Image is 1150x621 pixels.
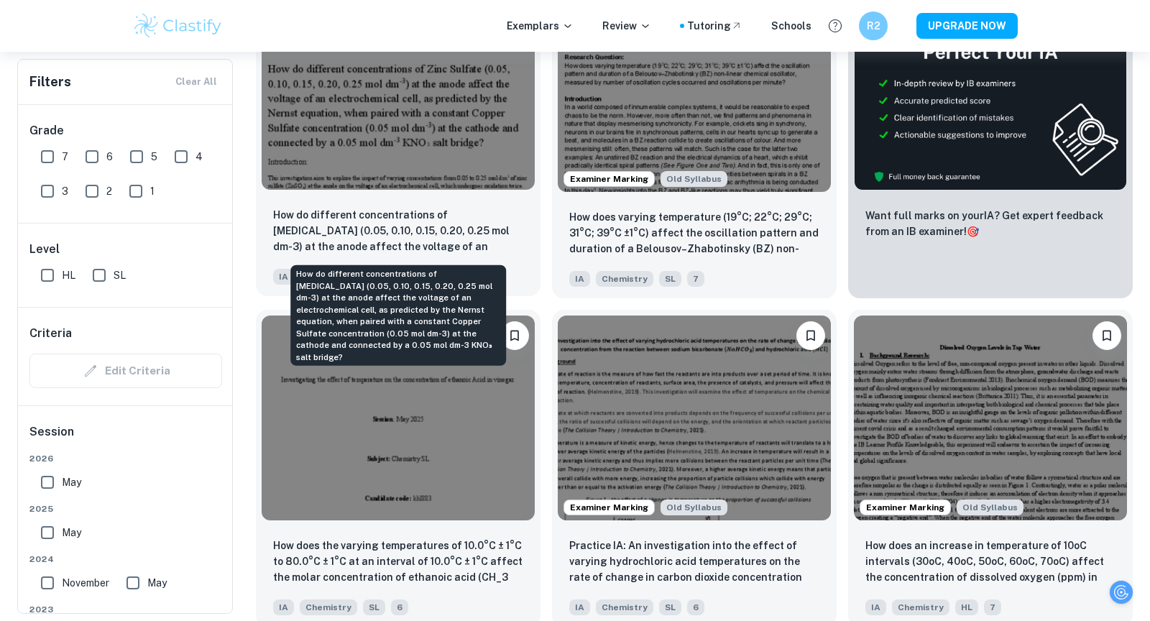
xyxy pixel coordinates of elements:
span: Examiner Marking [860,501,950,514]
span: Chemistry [596,271,653,287]
span: IA [865,599,886,615]
p: Want full marks on your IA ? Get expert feedback from an IB examiner! [865,208,1115,239]
span: 🎯 [967,226,979,237]
span: Chemistry [892,599,949,615]
div: Starting from the May 2025 session, the Chemistry IA requirements have changed. It's OK to refer ... [661,500,727,515]
span: 4 [195,149,203,165]
span: Old Syllabus [957,500,1023,515]
span: IA [569,271,590,287]
button: R2 [859,11,888,40]
img: Chemistry IA example thumbnail: How does the varying temperatures of 10. [262,316,535,520]
div: How do different concentrations of [MEDICAL_DATA] (0.05, 0.10, 0.15, 0.20, 0.25 mol dm-3) at the ... [290,265,506,366]
span: 6 [391,599,408,615]
span: 2025 [29,502,222,515]
p: How does an increase in temperature of 10oC intervals (30oC, 40oC, 50oC, 60oC, 70oC) affect the c... [865,538,1115,586]
span: 6 [106,149,113,165]
a: Schools [771,18,811,34]
img: Chemistry IA example thumbnail: How does an increase in temperature of 1 [854,316,1127,520]
span: 7 [687,271,704,287]
button: Bookmark [796,321,825,350]
span: SL [659,271,681,287]
span: Examiner Marking [564,501,654,514]
span: 6 [687,599,704,615]
span: May [62,474,81,490]
span: SL [363,599,385,615]
span: Old Syllabus [661,500,727,515]
span: IA [273,599,294,615]
span: May [147,575,167,591]
div: Starting from the May 2025 session, the Chemistry IA requirements have changed. It's OK to refer ... [957,500,1023,515]
p: Practice IA: An investigation into the effect of varying hydrochloric acid temperatures on the ra... [569,538,819,586]
span: 2 [106,183,112,199]
span: Old Syllabus [661,171,727,187]
h6: Criteria [29,325,72,342]
div: Starting from the May 2025 session, the Chemistry IA requirements have changed. It's OK to refer ... [661,171,727,187]
span: SL [659,599,681,615]
span: 5 [151,149,157,165]
span: 1 [150,183,155,199]
img: Clastify logo [132,11,224,40]
span: Chemistry [300,599,357,615]
span: November [62,575,109,591]
h6: R2 [865,18,882,34]
h6: Grade [29,122,222,139]
span: May [62,525,81,540]
span: SL [114,267,126,283]
button: Bookmark [1092,321,1121,350]
span: 7 [62,149,68,165]
h6: Filters [29,72,71,92]
span: 7 [984,599,1001,615]
span: Chemistry [596,599,653,615]
p: How do different concentrations of Zinc Sulfate (0.05, 0.10, 0.15, 0.20, 0.25 mol dm-3) at the an... [273,207,523,256]
button: Bookmark [500,321,529,350]
p: Exemplars [507,18,574,34]
h6: Session [29,423,222,452]
button: Help and Feedback [823,14,847,38]
p: How does varying temperature (19°C; 22°C; 29°C; 31°C; 39°C ±1°C) affect the oscillation pattern a... [569,209,819,258]
span: HL [955,599,978,615]
button: UPGRADE NOW [916,13,1018,39]
span: 2024 [29,553,222,566]
span: HL [62,267,75,283]
p: How does the varying temperatures of 10.0°C ± 1°C to 80.0°C ± 1°C at an interval of 10.0°C ± 1°C ... [273,538,523,586]
img: Chemistry IA example thumbnail: Practice IA: An investigation into the e [558,316,831,520]
h6: Level [29,241,222,258]
span: Examiner Marking [564,172,654,185]
span: 3 [62,183,68,199]
p: Review [602,18,651,34]
span: IA [273,269,294,285]
span: 2026 [29,452,222,465]
div: Criteria filters are unavailable when searching by topic [29,354,222,388]
span: IA [569,599,590,615]
a: Tutoring [687,18,742,34]
span: 2023 [29,603,222,616]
